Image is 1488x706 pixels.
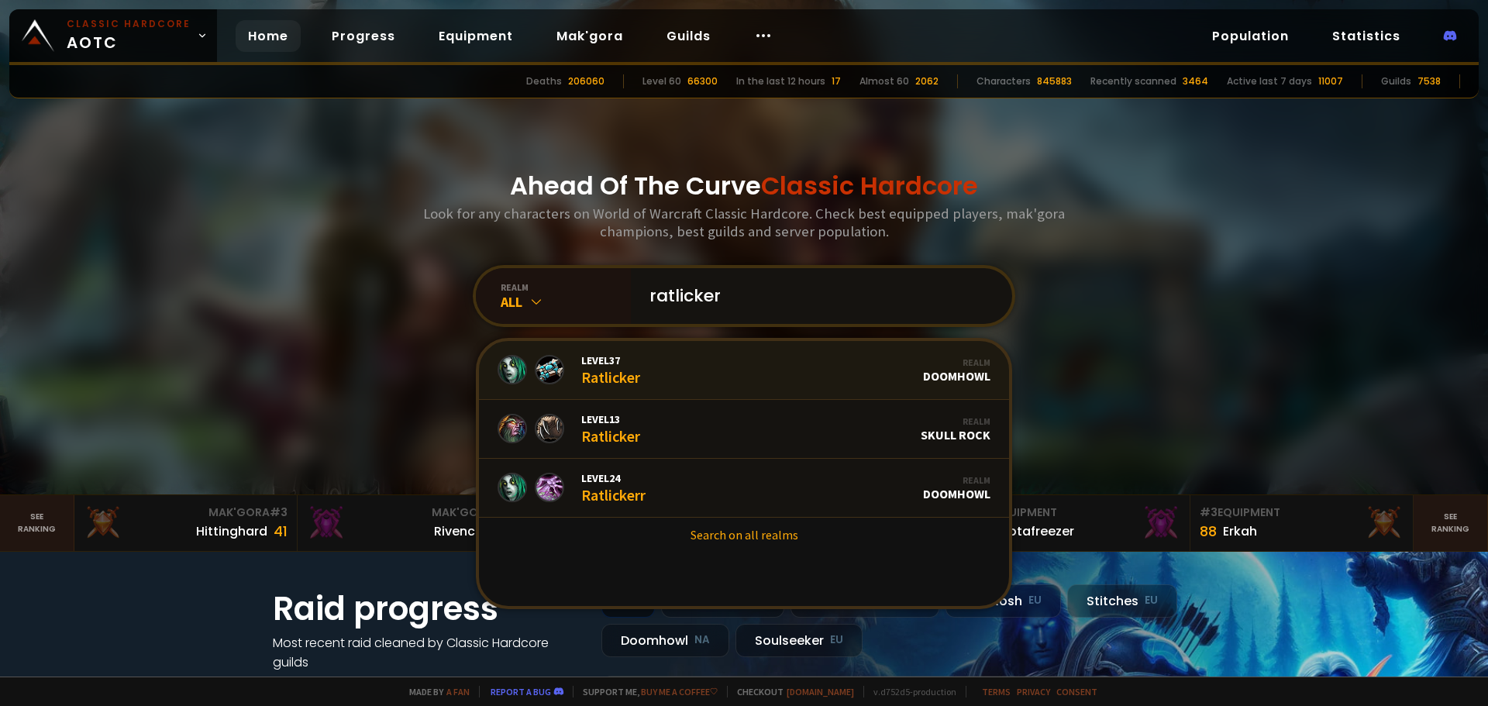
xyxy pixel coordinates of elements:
[84,505,288,521] div: Mak'Gora
[1200,505,1218,520] span: # 3
[581,353,640,387] div: Ratlicker
[832,74,841,88] div: 17
[526,74,562,88] div: Deaths
[1414,495,1488,551] a: Seeranking
[479,459,1009,518] a: Level24RatlickerrRealmDoomhowl
[581,471,646,505] div: Ratlickerr
[1190,495,1414,551] a: #3Equipment88Erkah
[1067,584,1177,618] div: Stitches
[735,624,863,657] div: Soulseeker
[654,20,723,52] a: Guilds
[923,474,990,501] div: Doomhowl
[319,20,408,52] a: Progress
[945,584,1061,618] div: Nek'Rosh
[510,167,978,205] h1: Ahead Of The Curve
[687,74,718,88] div: 66300
[1320,20,1413,52] a: Statistics
[1056,686,1097,697] a: Consent
[967,495,1190,551] a: #2Equipment88Notafreezer
[830,632,843,648] small: EU
[568,74,604,88] div: 206060
[1090,74,1176,88] div: Recently scanned
[1183,74,1208,88] div: 3464
[923,474,990,486] div: Realm
[67,17,191,54] span: AOTC
[1227,74,1312,88] div: Active last 7 days
[67,17,191,31] small: Classic Hardcore
[491,686,551,697] a: Report a bug
[1037,74,1072,88] div: 845883
[273,584,583,633] h1: Raid progress
[426,20,525,52] a: Equipment
[641,686,718,697] a: Buy me a coffee
[976,505,1180,521] div: Equipment
[640,268,994,324] input: Search a character...
[863,686,956,697] span: v. d752d5 - production
[915,74,939,88] div: 2062
[479,400,1009,459] a: Level13RatlickerRealmSkull Rock
[1200,20,1301,52] a: Population
[400,686,470,697] span: Made by
[642,74,681,88] div: Level 60
[761,168,978,203] span: Classic Hardcore
[923,356,990,368] div: Realm
[581,353,640,367] span: Level 37
[446,686,470,697] a: a fan
[1145,593,1158,608] small: EU
[236,20,301,52] a: Home
[9,9,217,62] a: Classic HardcoreAOTC
[479,341,1009,400] a: Level37RatlickerRealmDoomhowl
[859,74,909,88] div: Almost 60
[434,522,483,541] div: Rivench
[298,495,521,551] a: Mak'Gora#2Rivench100
[273,633,583,672] h4: Most recent raid cleaned by Classic Hardcore guilds
[787,686,854,697] a: [DOMAIN_NAME]
[196,522,267,541] div: Hittinghard
[727,686,854,697] span: Checkout
[976,74,1031,88] div: Characters
[1381,74,1411,88] div: Guilds
[581,471,646,485] span: Level 24
[74,495,298,551] a: Mak'Gora#3Hittinghard41
[1318,74,1343,88] div: 11007
[573,686,718,697] span: Support me,
[923,356,990,384] div: Doomhowl
[1017,686,1050,697] a: Privacy
[1200,521,1217,542] div: 88
[1000,522,1074,541] div: Notafreezer
[736,74,825,88] div: In the last 12 hours
[982,686,1011,697] a: Terms
[307,505,511,521] div: Mak'Gora
[544,20,635,52] a: Mak'gora
[601,624,729,657] div: Doomhowl
[501,293,631,311] div: All
[1200,505,1404,521] div: Equipment
[921,415,990,443] div: Skull Rock
[274,521,288,542] div: 41
[273,673,374,691] a: See all progress
[694,632,710,648] small: NA
[270,505,288,520] span: # 3
[1223,522,1257,541] div: Erkah
[921,415,990,427] div: Realm
[1417,74,1441,88] div: 7538
[581,412,640,446] div: Ratlicker
[1028,593,1042,608] small: EU
[479,518,1009,552] a: Search on all realms
[417,205,1071,240] h3: Look for any characters on World of Warcraft Classic Hardcore. Check best equipped players, mak'g...
[581,412,640,426] span: Level 13
[501,281,631,293] div: realm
